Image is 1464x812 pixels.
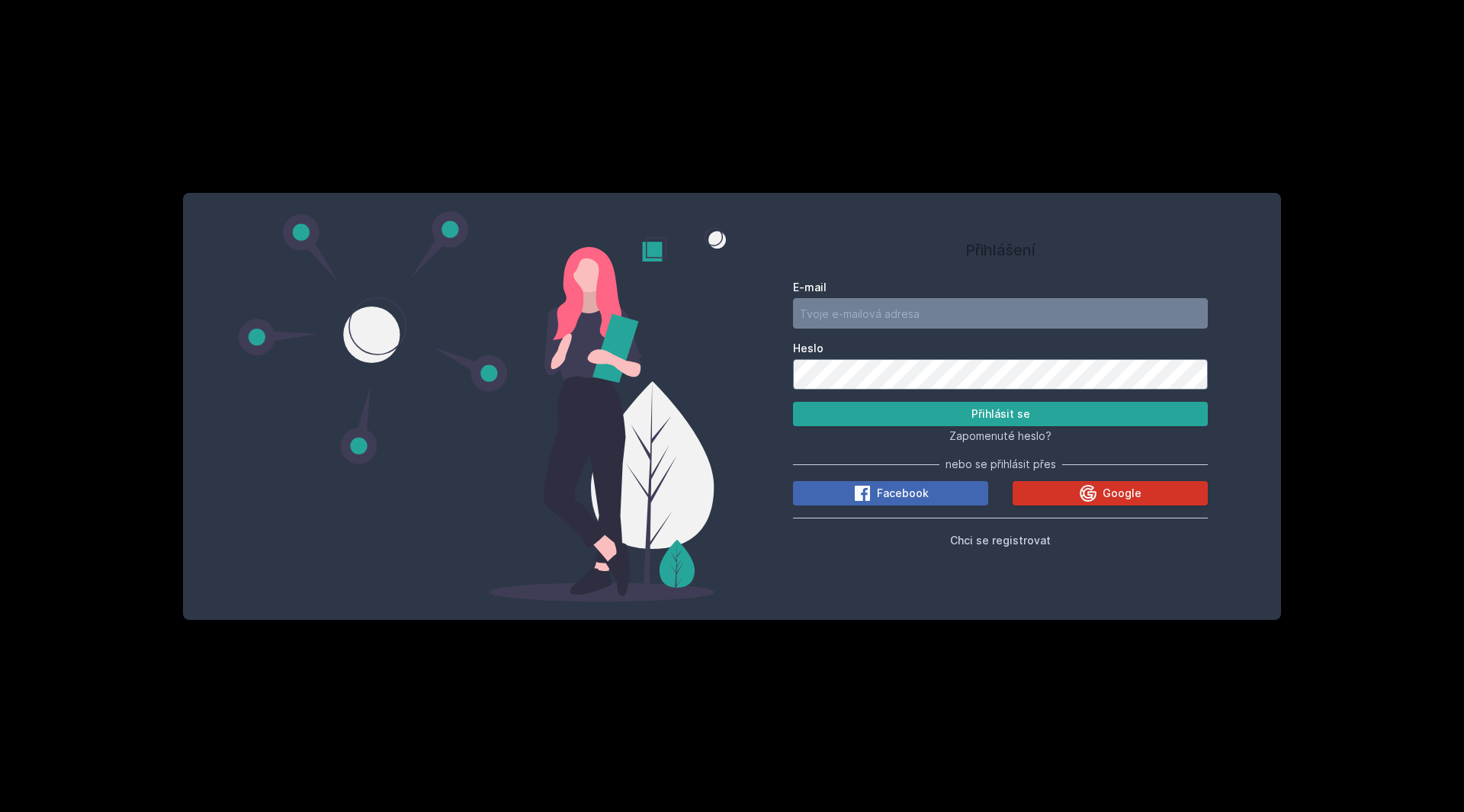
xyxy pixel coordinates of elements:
[949,429,1051,442] span: Zapomenuté heslo?
[793,280,1208,295] label: E-mail
[793,298,1208,329] input: Tvoje e-mailová adresa
[793,481,988,505] button: Facebook
[950,534,1051,547] span: Chci se registrovat
[877,486,929,501] span: Facebook
[793,402,1208,426] button: Přihlásit se
[945,457,1056,472] span: nebo se přihlásit přes
[793,239,1208,262] h1: Přihlášení
[1103,486,1141,501] span: Google
[950,531,1051,549] button: Chci se registrovat
[793,341,1208,356] label: Heslo
[1013,481,1208,505] button: Google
